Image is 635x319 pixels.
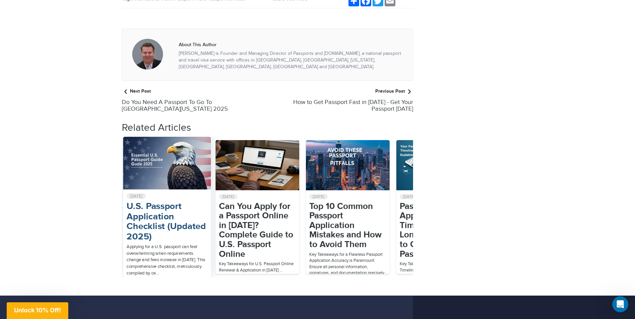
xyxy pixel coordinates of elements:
[272,99,413,112] h4: How to Get Passport Fast in [DATE] - Get Your Passport [DATE]
[179,50,402,71] p: [PERSON_NAME] is Founder and Managing Director of Passports and [DOMAIN_NAME], a national passpor...
[396,140,480,274] div: 4 / 10
[132,39,163,70] img: Philip Diack
[127,202,208,242] a: U.S. Passport Application Checklist (Updated 2025)
[400,202,477,259] a: Passport Application Timeline: How Long Does It Take to Get Your Passport?
[179,42,402,47] h5: About This Author
[612,296,628,312] iframe: Intercom live chat
[272,88,413,112] a: Previous Post How to Get Passport Fast in [DATE] - Get Your Passport [DATE]
[309,202,386,250] a: Top 10 Common Passport Application Mistakes and How to Avoid Them
[219,202,296,259] a: Can You Apply for a Passport Online in [DATE]? Complete Guide to U.S. Passport Online
[309,194,328,199] span: [DATE]
[127,193,146,199] span: [DATE]
[400,261,477,273] p: Key Takeaways for Your Passport Timeline Routine Processi...
[122,99,262,112] h4: Do You Need A Passport To Go To [GEOGRAPHIC_DATA][US_STATE] 2025
[122,88,262,112] a: Next Post Do You Need A Passport To Go To [GEOGRAPHIC_DATA][US_STATE] 2025
[396,140,480,190] img: passport-timeline_-_28de80_-_2186b91805bf8f87dc4281b6adbed06c6a56d5ae.jpg
[123,137,211,190] img: 2ba978ba-4c65-444b-9d1e-7c0d9c4724a8_-_28de80_-_2186b91805bf8f87dc4281b6adbed06c6a56d5ae.jpg
[375,88,413,94] strong: Previous Post
[400,194,418,199] span: [DATE]
[216,140,299,274] div: 2 / 10
[122,88,151,94] strong: Next Post
[219,261,296,273] p: Key Takeaways for U.S. Passport Online Renewal & Application in [DATE] ...
[309,251,386,283] p: Key Takeaways for a Flawless Passport Application Accuracy is Paramount: Ensure all personal info...
[122,122,413,133] h2: Related Articles
[7,302,68,319] div: Unlock 10% Off!
[123,137,211,277] div: 1 / 10
[219,194,237,199] span: [DATE]
[216,140,299,190] img: person-applying-for-a-us-passport-online-in-a-cozy-home-office-80cfad6e-6e9d-4cd1-bde0-30d6b48813...
[14,307,61,314] span: Unlock 10% Off!
[306,140,390,190] img: passport-top_10_mistakes_-_28de80_-_2186b91805bf8f87dc4281b6adbed06c6a56d5ae.jpg
[127,243,208,276] p: Applying for a U.S. passport can feel overwhelming when requirements change and fees increase in ...
[306,140,390,274] div: 3 / 10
